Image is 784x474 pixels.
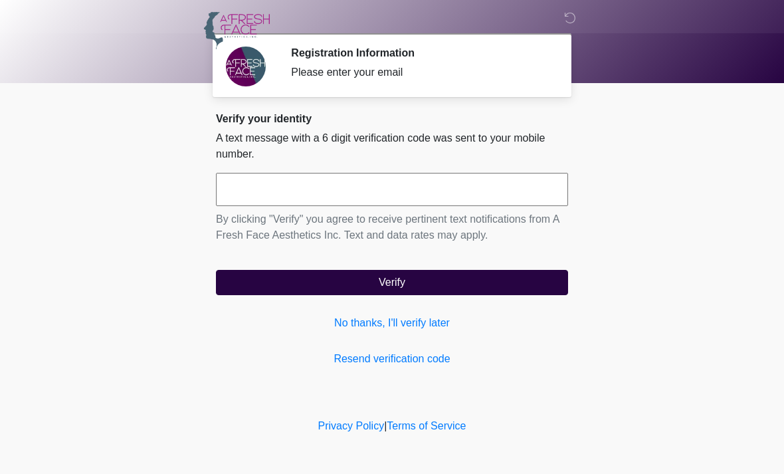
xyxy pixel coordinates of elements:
[318,420,385,431] a: Privacy Policy
[216,130,568,162] p: A text message with a 6 digit verification code was sent to your mobile number.
[203,10,270,51] img: A Fresh Face Aesthetics Inc Logo
[216,315,568,331] a: No thanks, I'll verify later
[216,211,568,243] p: By clicking "Verify" you agree to receive pertinent text notifications from A Fresh Face Aestheti...
[216,270,568,295] button: Verify
[226,47,266,86] img: Agent Avatar
[291,64,548,80] div: Please enter your email
[387,420,466,431] a: Terms of Service
[384,420,387,431] a: |
[216,112,568,125] h2: Verify your identity
[216,351,568,367] a: Resend verification code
